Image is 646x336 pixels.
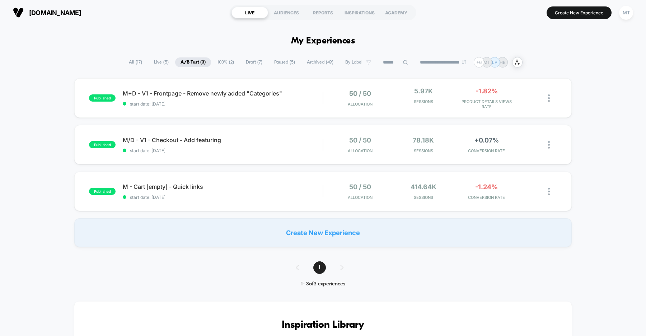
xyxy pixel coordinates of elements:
div: ACADEMY [378,7,415,18]
span: CONVERSION RATE [457,148,516,153]
img: close [548,94,550,102]
span: start date: [DATE] [123,195,323,200]
span: Draft ( 7 ) [240,57,268,67]
span: Archived ( 49 ) [301,57,339,67]
p: LP [492,60,497,65]
span: published [89,188,116,195]
span: Allocation [348,195,373,200]
div: INSPIRATIONS [341,7,378,18]
div: + 6 [474,57,484,67]
div: 1 - 3 of 3 experiences [289,281,358,287]
div: LIVE [231,7,268,18]
p: MT [483,60,490,65]
div: REPORTS [305,7,341,18]
span: Allocation [348,148,373,153]
span: Allocation [348,102,373,107]
span: -1.82% [476,87,498,95]
span: 414.64k [411,183,436,191]
span: Sessions [394,195,453,200]
span: published [89,141,116,148]
span: start date: [DATE] [123,148,323,153]
span: start date: [DATE] [123,101,323,107]
span: M+D - V1 - Frontpage - Remove newly added "Categories" [123,90,323,97]
span: Sessions [394,99,453,104]
span: Paused ( 5 ) [269,57,300,67]
span: 50 / 50 [349,183,371,191]
h1: My Experiences [291,36,355,46]
button: [DOMAIN_NAME] [11,7,83,18]
span: By Label [345,60,362,65]
span: Live ( 5 ) [149,57,174,67]
button: MT [617,5,635,20]
button: Create New Experience [547,6,612,19]
p: HB [500,60,506,65]
span: 78.18k [413,136,434,144]
span: CONVERSION RATE [457,195,516,200]
span: Sessions [394,148,453,153]
span: 5.97k [414,87,433,95]
span: 50 / 50 [349,136,371,144]
div: AUDIENCES [268,7,305,18]
span: 1 [313,261,326,274]
div: MT [619,6,633,20]
span: +0.07% [474,136,499,144]
span: [DOMAIN_NAME] [29,9,81,17]
img: Visually logo [13,7,24,18]
img: close [548,141,550,149]
span: A/B Test ( 3 ) [175,57,211,67]
div: Create New Experience [74,218,572,247]
span: published [89,94,116,102]
span: 50 / 50 [349,90,371,97]
span: -1.24% [475,183,498,191]
span: M - Cart [empty] - Quick links [123,183,323,190]
img: end [462,60,466,64]
img: close [548,188,550,195]
span: M/D - V1 - Checkout - Add featuring [123,136,323,144]
span: PRODUCT DETAILS VIEWS RATE [457,99,516,109]
h3: Inspiration Library [96,319,550,331]
span: All ( 17 ) [123,57,148,67]
span: 100% ( 2 ) [212,57,239,67]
